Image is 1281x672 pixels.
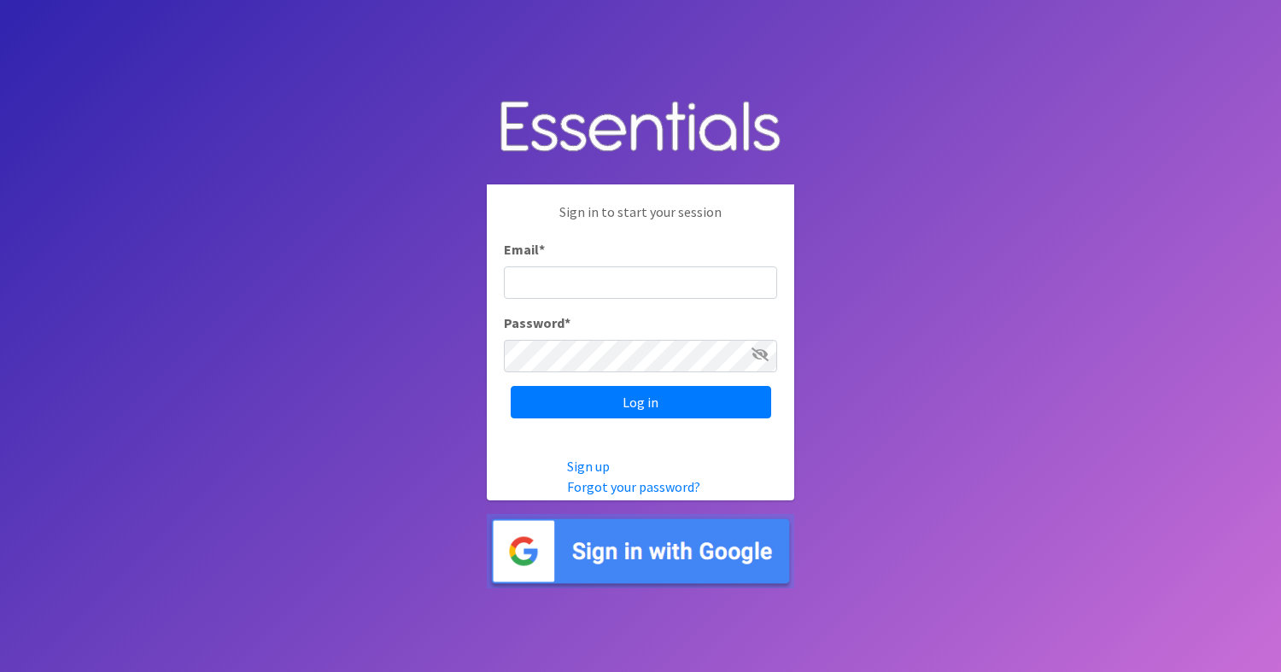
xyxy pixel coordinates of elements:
[504,202,777,239] p: Sign in to start your session
[487,514,794,588] img: Sign in with Google
[504,239,545,260] label: Email
[504,313,570,333] label: Password
[539,241,545,258] abbr: required
[564,314,570,331] abbr: required
[511,386,771,418] input: Log in
[487,84,794,172] img: Human Essentials
[567,458,610,475] a: Sign up
[567,478,700,495] a: Forgot your password?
